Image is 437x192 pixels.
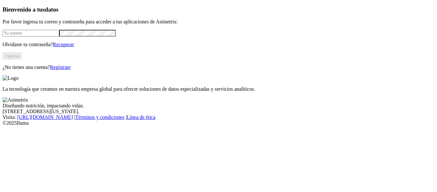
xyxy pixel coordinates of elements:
p: Olvidaste tu contraseña? [3,42,434,47]
span: datos [45,6,59,13]
a: Términos y condiciones [75,114,124,120]
input: Tu correo [3,30,59,37]
a: Línea de ética [127,114,155,120]
img: Asimetrix [3,97,28,103]
button: Ingresa [3,53,22,59]
a: Recuperar [53,42,74,47]
p: Por favor ingresa tu correo y contraseña para acceder a tus aplicaciones de Asimetrix: [3,19,434,25]
div: [STREET_ADDRESS][US_STATE]. [3,109,434,114]
div: Diseñando nutrición, impactando vidas. [3,103,434,109]
p: La tecnología que creamos en nuestra empresa global para ofrecer soluciones de datos especializad... [3,86,434,92]
p: ¿No tienes una cuenta? [3,64,434,70]
img: Logo [3,75,19,81]
a: [URL][DOMAIN_NAME] [17,114,73,120]
div: Visita : | | [3,114,434,120]
div: © 2025 Iluma [3,120,434,126]
a: Regístrate [50,64,71,70]
h3: Bienvenido a tus [3,6,434,13]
